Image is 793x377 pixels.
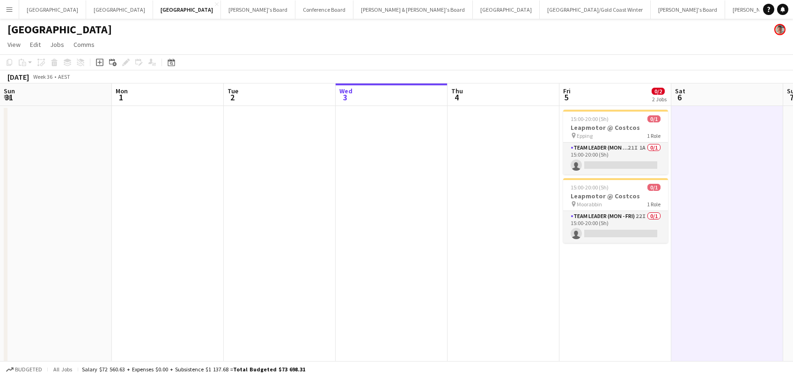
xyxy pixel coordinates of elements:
[7,23,112,37] h1: [GEOGRAPHIC_DATA]
[563,178,668,243] app-job-card: 15:00-20:00 (5h)0/1Leapmotor @ Costcos Moorabbin1 RoleTeam Leader (Mon - Fri)22I0/115:00-20:00 (5h)
[114,92,128,103] span: 1
[647,115,661,122] span: 0/1
[7,72,29,82] div: [DATE]
[473,0,540,19] button: [GEOGRAPHIC_DATA]
[563,143,668,174] app-card-role: Team Leader (Mon - Fri)21I1A0/115:00-20:00 (5h)
[295,0,353,19] button: Conference Board
[562,92,571,103] span: 5
[563,192,668,200] h3: Leapmotor @ Costcos
[46,38,68,51] a: Jobs
[73,40,95,49] span: Comms
[50,40,64,49] span: Jobs
[647,132,661,139] span: 1 Role
[19,0,86,19] button: [GEOGRAPHIC_DATA]
[5,364,44,375] button: Budgeted
[31,73,54,80] span: Week 36
[26,38,44,51] a: Edit
[51,366,74,373] span: All jobs
[339,87,352,95] span: Wed
[82,366,305,373] div: Salary $72 560.63 + Expenses $0.00 + Subsistence $1 137.68 =
[233,366,305,373] span: Total Budgeted $73 698.31
[153,0,221,19] button: [GEOGRAPHIC_DATA]
[70,38,98,51] a: Comms
[571,115,609,122] span: 15:00-20:00 (5h)
[58,73,70,80] div: AEST
[774,24,786,35] app-user-avatar: Victoria Hunt
[571,184,609,191] span: 15:00-20:00 (5h)
[563,110,668,174] app-job-card: 15:00-20:00 (5h)0/1Leapmotor @ Costcos Epping1 RoleTeam Leader (Mon - Fri)21I1A0/115:00-20:00 (5h)
[651,0,725,19] button: [PERSON_NAME]'s Board
[674,92,685,103] span: 6
[563,211,668,243] app-card-role: Team Leader (Mon - Fri)22I0/115:00-20:00 (5h)
[647,184,661,191] span: 0/1
[652,88,665,95] span: 0/2
[30,40,41,49] span: Edit
[7,40,21,49] span: View
[563,123,668,132] h3: Leapmotor @ Costcos
[353,0,473,19] button: [PERSON_NAME] & [PERSON_NAME]'s Board
[221,0,295,19] button: [PERSON_NAME]'s Board
[15,366,42,373] span: Budgeted
[2,92,15,103] span: 31
[563,87,571,95] span: Fri
[577,132,593,139] span: Epping
[647,201,661,208] span: 1 Role
[226,92,238,103] span: 2
[338,92,352,103] span: 3
[228,87,238,95] span: Tue
[116,87,128,95] span: Mon
[451,87,463,95] span: Thu
[577,201,602,208] span: Moorabbin
[86,0,153,19] button: [GEOGRAPHIC_DATA]
[675,87,685,95] span: Sat
[540,0,651,19] button: [GEOGRAPHIC_DATA]/Gold Coast Winter
[4,38,24,51] a: View
[450,92,463,103] span: 4
[652,96,667,103] div: 2 Jobs
[4,87,15,95] span: Sun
